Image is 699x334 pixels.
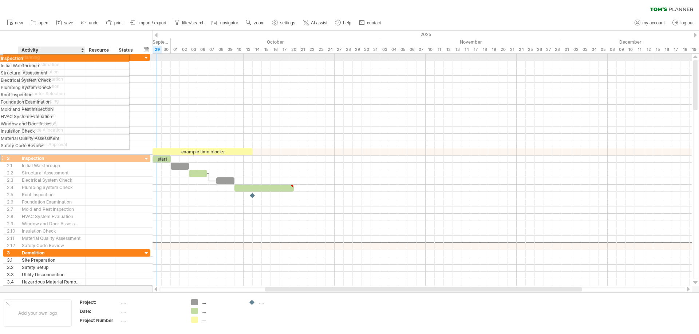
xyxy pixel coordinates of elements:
div: 1.8 [7,112,18,119]
span: zoom [254,20,264,25]
div: .... [121,299,182,305]
div: Planning [22,54,82,61]
span: help [343,20,351,25]
a: save [54,18,75,28]
div: Friday, 5 December 2025 [599,46,608,53]
div: Tuesday, 11 November 2025 [435,46,444,53]
div: Add your own logo [4,299,72,327]
div: 3.4 [7,278,18,285]
div: Friday, 21 November 2025 [508,46,517,53]
div: example time blocks: [153,148,253,155]
div: Monday, 15 December 2025 [653,46,662,53]
div: 1.7 [7,105,18,112]
div: Monday, 24 November 2025 [517,46,526,53]
div: 1.10 [7,126,18,133]
div: Monday, 17 November 2025 [471,46,480,53]
span: print [114,20,123,25]
div: Mold and Pest Inspection [22,206,82,213]
div: Friday, 10 October 2025 [234,46,244,53]
div: 2 [7,155,18,162]
a: log out [671,18,696,28]
span: new [15,20,23,25]
a: AI assist [301,18,329,28]
div: Electrical System Check [22,177,82,184]
span: my account [643,20,665,25]
div: Activity [21,47,81,54]
div: October 2025 [171,38,380,46]
div: .... [121,308,182,314]
div: Resource [89,47,111,54]
div: Resource Allocation [22,126,82,133]
div: Hazardous Material Removal [22,278,82,285]
div: Tuesday, 28 October 2025 [344,46,353,53]
div: Material Quality Assessment [22,235,82,242]
div: Thursday, 6 November 2025 [407,46,416,53]
div: 2.9 [7,220,18,227]
div: Risk Assessment [22,119,82,126]
div: .... [202,299,241,305]
div: Wednesday, 10 December 2025 [626,46,635,53]
div: 1.11 [7,134,18,141]
div: Tuesday, 9 December 2025 [617,46,626,53]
div: Wednesday, 8 October 2025 [216,46,225,53]
a: my account [633,18,667,28]
div: .... [202,317,241,323]
div: Friday, 3 October 2025 [189,46,198,53]
div: Monday, 13 October 2025 [244,46,253,53]
div: Wednesday, 22 October 2025 [307,46,316,53]
div: Wednesday, 17 December 2025 [671,46,680,53]
div: Wednesday, 26 November 2025 [535,46,544,53]
span: filter/search [182,20,205,25]
div: Wednesday, 5 November 2025 [398,46,407,53]
div: Friday, 17 October 2025 [280,46,289,53]
div: 1.4 [7,83,18,90]
a: zoom [244,18,266,28]
div: 3.5 [7,286,18,293]
div: Layout Drafting [22,105,82,112]
div: Tuesday, 2 December 2025 [571,46,580,53]
div: Initial Walkthrough [22,162,82,169]
div: start [153,156,171,162]
div: Structural Assessment [22,169,82,176]
div: Thursday, 30 October 2025 [362,46,371,53]
div: Safety Code Review [22,242,82,249]
div: 1 [7,54,18,61]
div: Wednesday, 12 November 2025 [444,46,453,53]
div: Inspection [22,155,82,162]
div: 2.3 [7,177,18,184]
div: Tuesday, 4 November 2025 [389,46,398,53]
div: 1.1 [7,61,18,68]
div: Permit Acquisition [22,83,82,90]
div: Insulation Check [22,228,82,234]
div: Foundation Examination [22,198,82,205]
div: Demolition [22,249,82,256]
div: Friday, 31 October 2025 [371,46,380,53]
div: Monday, 29 September 2025 [153,46,162,53]
div: Material Sourcing [22,97,82,104]
span: undo [89,20,99,25]
a: print [104,18,125,28]
div: 1.5 [7,90,18,97]
div: Tuesday, 25 November 2025 [526,46,535,53]
span: navigator [220,20,238,25]
div: .... [259,299,299,305]
div: Status [119,47,135,54]
div: Task Scheduling [22,134,82,141]
div: 2.4 [7,184,18,191]
div: 2.11 [7,235,18,242]
div: Wednesday, 29 October 2025 [353,46,362,53]
div: Scope Definition [22,112,82,119]
a: new [5,18,25,28]
div: 2.5 [7,191,18,198]
div: Wednesday, 1 October 2025 [171,46,180,53]
div: Tuesday, 16 December 2025 [662,46,671,53]
div: 3.2 [7,264,18,271]
div: 2.12 [7,242,18,249]
div: 2.2 [7,169,18,176]
div: Thursday, 20 November 2025 [498,46,508,53]
div: Window and Door Assessment [22,220,82,227]
a: contact [357,18,383,28]
div: Timeline Creation [22,68,82,75]
div: 3.1 [7,257,18,263]
a: navigator [210,18,240,28]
